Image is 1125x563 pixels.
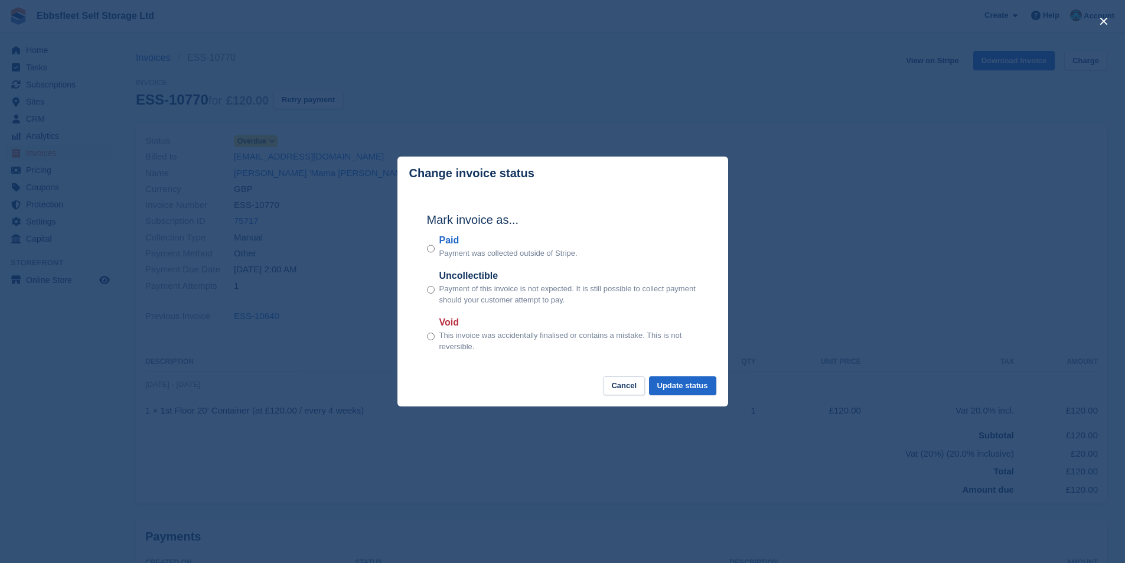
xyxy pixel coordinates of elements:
h2: Mark invoice as... [427,211,699,229]
p: Payment was collected outside of Stripe. [439,248,578,259]
button: Cancel [603,376,645,396]
label: Void [439,315,699,330]
p: Change invoice status [409,167,534,180]
label: Paid [439,233,578,248]
p: Payment of this invoice is not expected. It is still possible to collect payment should your cust... [439,283,699,306]
label: Uncollectible [439,269,699,283]
button: Update status [649,376,716,396]
button: close [1094,12,1113,31]
p: This invoice was accidentally finalised or contains a mistake. This is not reversible. [439,330,699,353]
